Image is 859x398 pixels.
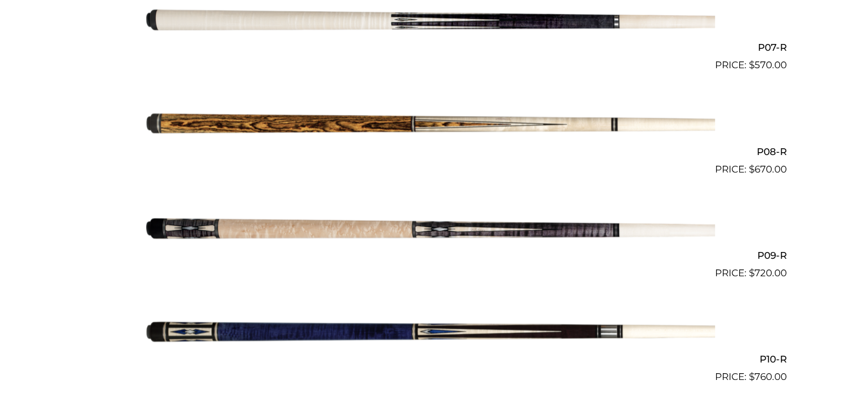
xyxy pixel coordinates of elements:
span: $ [749,163,755,175]
bdi: 670.00 [749,163,787,175]
img: P09-R [145,182,715,276]
span: $ [749,267,755,278]
span: $ [749,371,755,382]
h2: P10-R [73,349,787,370]
h2: P08-R [73,141,787,162]
bdi: 720.00 [749,267,787,278]
bdi: 570.00 [749,59,787,70]
img: P10-R [145,285,715,380]
a: P08-R $670.00 [73,77,787,176]
img: P08-R [145,77,715,172]
h2: P09-R [73,245,787,266]
h2: P07-R [73,37,787,58]
a: P09-R $720.00 [73,182,787,281]
bdi: 760.00 [749,371,787,382]
span: $ [749,59,755,70]
a: P10-R $760.00 [73,285,787,384]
